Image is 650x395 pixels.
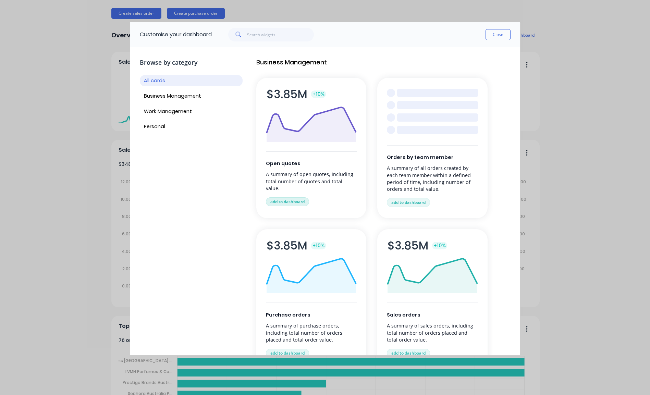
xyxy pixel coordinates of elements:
button: Close [486,29,511,40]
img: Open quotes order widget [266,89,357,141]
button: add to dashboard [266,349,309,358]
img: Sales order widget [387,240,478,293]
span: Purchase orders [266,311,357,319]
span: Orders by team member [387,154,478,161]
p: A summary of all orders created by each team member within a defined period of time, including nu... [387,165,478,193]
span: Browse by category [140,58,243,67]
p: A summary of open quotes, including total number of quotes and total value. [266,171,357,192]
button: Personal [140,121,243,133]
span: Sales orders [387,311,478,319]
p: A summary of sales orders, including total number of orders placed and total order value. [387,322,478,343]
button: All cards [140,75,243,86]
img: Purchased orders widget [266,240,357,293]
button: Business Management [140,90,243,102]
span: Business Management [256,58,511,67]
button: add to dashboard [266,197,309,206]
input: Search widgets... [247,28,314,41]
p: A summary of purchase orders, including total number of orders placed and total order value. [266,322,357,343]
button: add to dashboard [387,349,430,358]
span: Customise your dashboard [140,30,212,39]
button: Work Management [140,106,243,117]
button: add to dashboard [387,198,430,207]
span: Open quotes [266,160,357,168]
